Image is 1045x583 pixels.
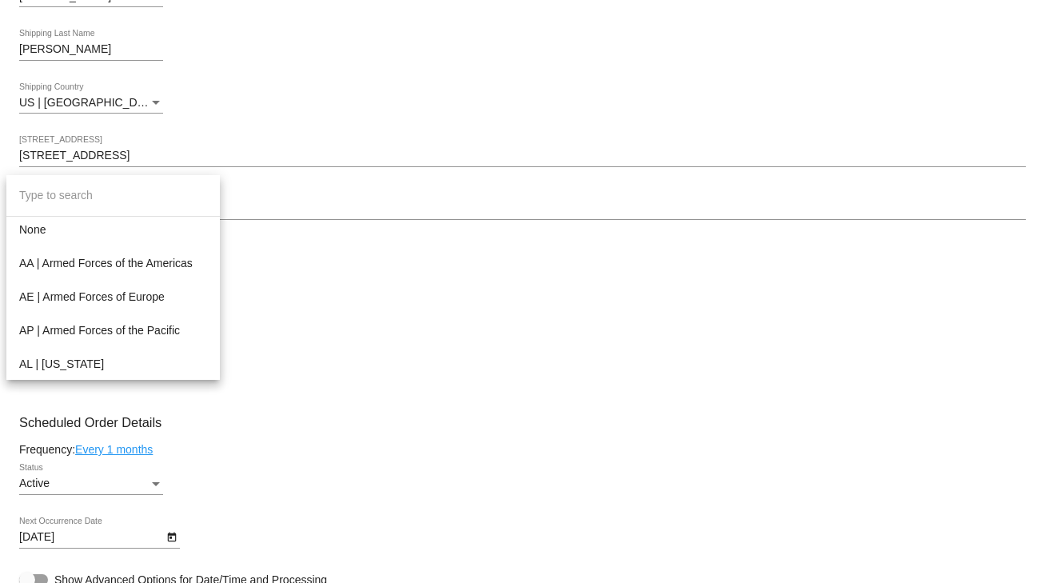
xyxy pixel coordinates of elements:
[6,174,220,216] input: dropdown search
[19,213,207,246] span: None
[19,246,207,280] span: AA | Armed Forces of the Americas
[19,347,207,381] span: AL | [US_STATE]
[19,313,207,347] span: AP | Armed Forces of the Pacific
[19,280,207,313] span: AE | Armed Forces of Europe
